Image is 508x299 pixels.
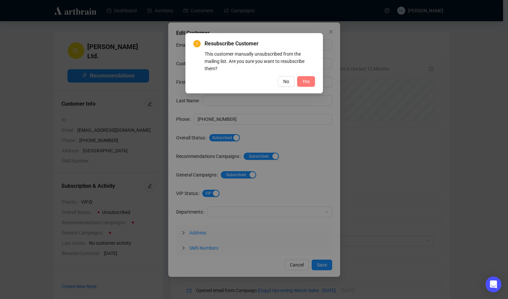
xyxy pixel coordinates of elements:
button: No [278,76,294,87]
button: Yes [297,76,315,87]
div: Open Intercom Messenger [486,276,501,292]
span: Yes [302,78,310,85]
span: No [283,78,289,85]
div: This customer manually unsubscribed from the mailing list. Are you sure you want to resubscribe t... [205,50,315,72]
span: Resubscribe Customer [205,40,315,48]
span: exclamation-circle [193,40,201,47]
